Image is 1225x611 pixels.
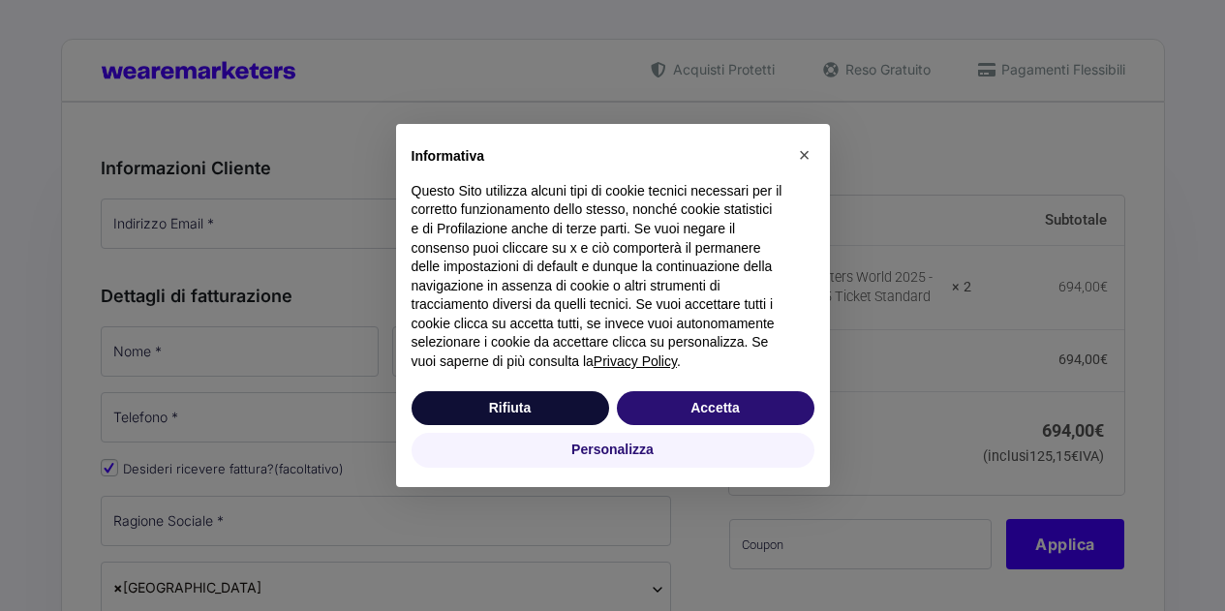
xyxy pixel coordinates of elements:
button: Accetta [617,391,814,426]
p: Questo Sito utilizza alcuni tipi di cookie tecnici necessari per il corretto funzionamento dello ... [412,182,783,372]
a: Privacy Policy [594,353,677,369]
button: Chiudi questa informativa [789,139,820,170]
button: Rifiuta [412,391,609,426]
span: × [799,144,811,166]
h2: Informativa [412,147,783,167]
button: Personalizza [412,433,814,468]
